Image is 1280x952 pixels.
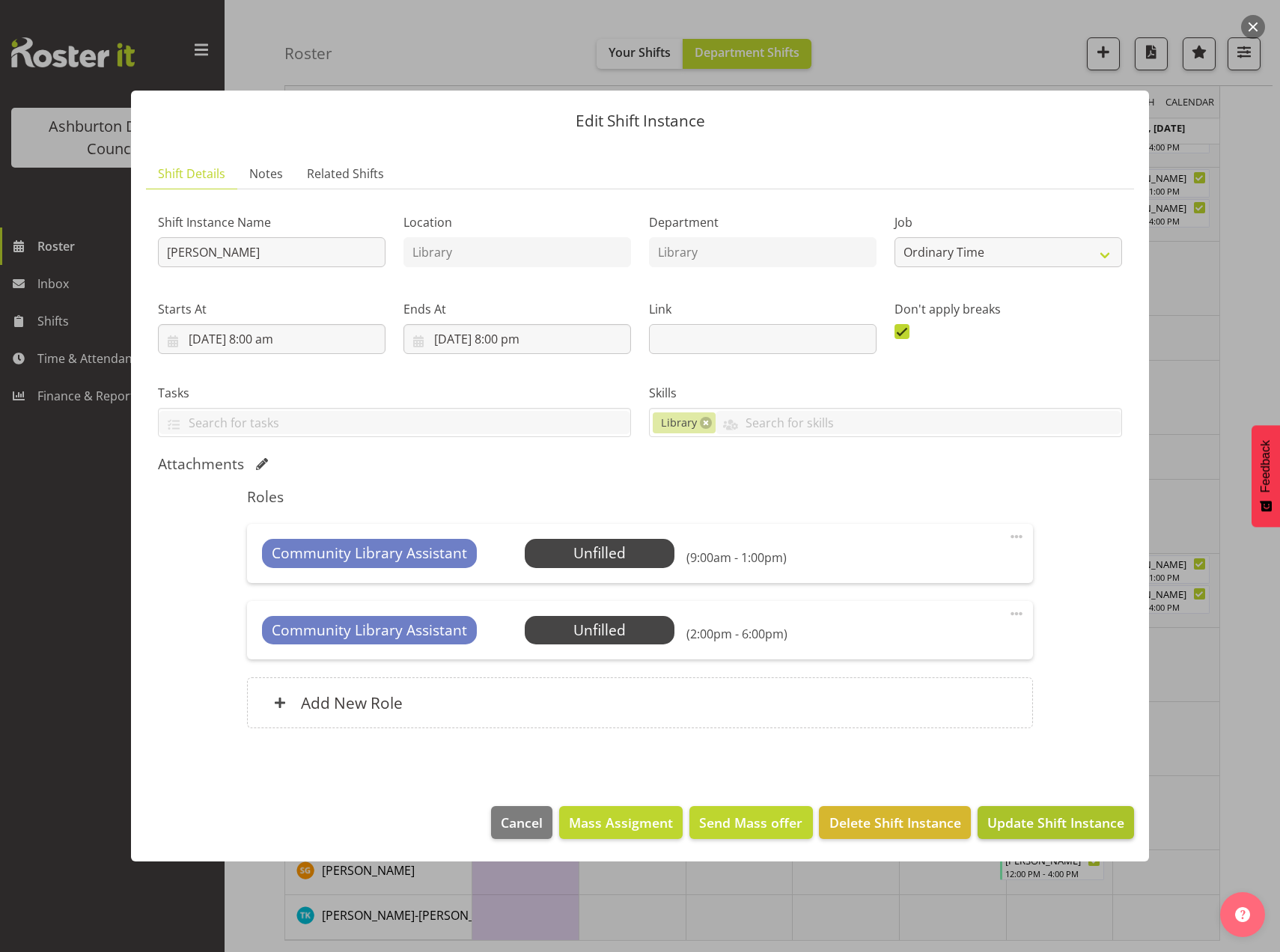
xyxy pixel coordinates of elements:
[895,213,1122,231] label: Job
[501,813,543,832] span: Cancel
[272,620,467,641] span: Community Library Assistant
[699,813,802,832] span: Send Mass offer
[689,806,812,839] button: Send Mass offer
[247,488,1032,506] h5: Roles
[307,165,384,183] span: Related Shifts
[249,165,283,183] span: Notes
[829,813,961,832] span: Delete Shift Instance
[146,113,1134,129] p: Edit Shift Instance
[158,165,225,183] span: Shift Details
[158,300,385,318] label: Starts At
[569,813,673,832] span: Mass Assigment
[649,300,877,318] label: Link
[158,213,385,231] label: Shift Instance Name
[158,455,244,473] h5: Attachments
[819,806,970,839] button: Delete Shift Instance
[1259,440,1273,492] span: Feedback
[649,213,877,231] label: Department
[987,813,1124,832] span: Update Shift Instance
[978,806,1134,839] button: Update Shift Instance
[895,300,1122,318] label: Don't apply breaks
[559,806,683,839] button: Mass Assigment
[158,384,631,402] label: Tasks
[1235,907,1250,922] img: help-xxl-2.png
[158,324,385,354] input: Click to select...
[403,213,631,231] label: Location
[1252,425,1280,527] button: Feedback - Show survey
[272,543,467,564] span: Community Library Assistant
[573,543,626,563] span: Unfilled
[686,626,787,641] h6: (2:00pm - 6:00pm)
[403,300,631,318] label: Ends At
[491,806,552,839] button: Cancel
[573,620,626,640] span: Unfilled
[159,411,630,434] input: Search for tasks
[158,237,385,267] input: Shift Instance Name
[661,415,697,431] span: Library
[686,550,787,565] h6: (9:00am - 1:00pm)
[649,384,1122,402] label: Skills
[301,693,403,713] h6: Add New Role
[403,324,631,354] input: Click to select...
[716,411,1121,434] input: Search for skills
